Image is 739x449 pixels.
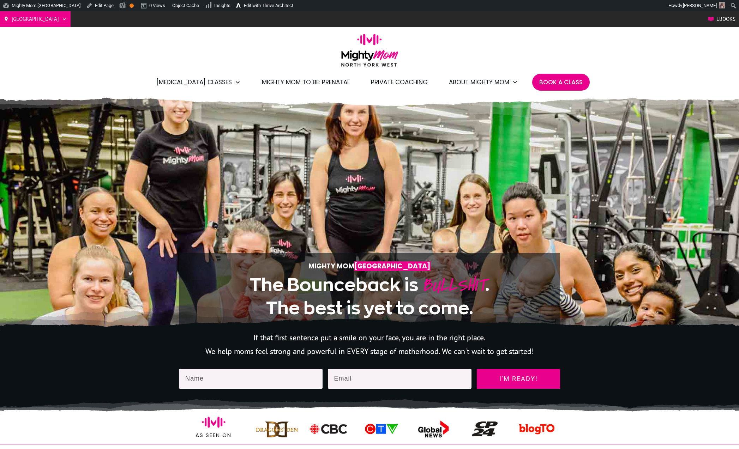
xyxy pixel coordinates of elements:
span: [PERSON_NAME] [683,3,717,8]
span: If that first sentence put a smile on your face, you are in the right place. [253,333,486,342]
span: [GEOGRAPHIC_DATA] [12,14,59,24]
span: [MEDICAL_DATA] Classes [156,76,232,88]
img: ico-mighty-mom [308,422,349,436]
span: The Bounceback is [250,275,418,294]
img: ico-mighty-mom [409,419,456,438]
a: Mighty Mom to Be: Prenatal [262,76,350,88]
input: Name [179,369,323,389]
img: ico-mighty-mom [256,418,298,440]
span: About Mighty Mom [449,76,509,88]
a: Ebooks [708,14,735,24]
strong: Mighty Mom [308,261,431,271]
span: The best is yet to come. [266,298,473,317]
img: ico-mighty-mom [472,421,498,436]
input: Email [328,369,472,389]
span: Ebooks [716,14,735,24]
span: I'm ready! [483,375,554,382]
img: ico-mighty-mom [359,422,403,436]
a: Private Coaching [371,76,428,88]
span: [GEOGRAPHIC_DATA] [354,261,431,271]
img: ico-mighty-mom [517,409,557,449]
h1: . [200,273,539,320]
a: [MEDICAL_DATA] Classes [156,76,241,88]
a: [GEOGRAPHIC_DATA] [4,14,67,24]
div: OK [130,4,134,8]
p: As seen on [179,431,248,440]
a: Book A Class [539,76,583,88]
a: I'm ready! [477,369,560,389]
img: ico-mighty-mom [202,410,226,434]
span: BULLSHIT [422,272,485,298]
a: About Mighty Mom [449,76,518,88]
span: We help moms feel strong and powerful in EVERY stage of motherhood. We can't wait to get started! [205,346,534,356]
